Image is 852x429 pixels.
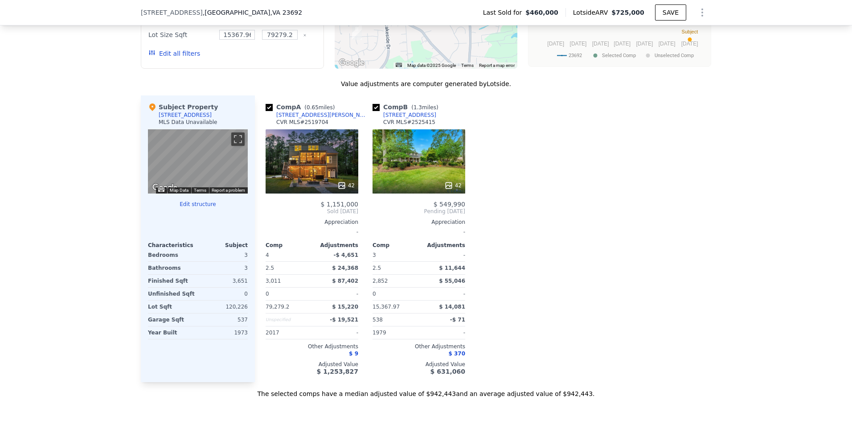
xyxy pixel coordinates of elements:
span: $ 9 [349,351,358,357]
a: Report a problem [212,188,245,193]
span: $725,000 [611,9,644,16]
div: 120,226 [200,301,248,313]
span: -$ 19,521 [330,317,358,323]
span: 79,279.2 [266,304,289,310]
div: Map [148,129,248,194]
span: $ 1,151,000 [320,201,358,208]
div: Bedrooms [148,249,196,261]
button: SAVE [655,4,686,21]
span: 0 [266,291,269,297]
button: Edit all filters [148,49,200,58]
img: Google [150,182,180,194]
div: 0 [200,288,248,300]
span: 15,367.97 [373,304,400,310]
div: [STREET_ADDRESS] [159,111,212,119]
span: , VA 23692 [270,9,302,16]
span: $ 549,990 [434,201,465,208]
div: 3 [200,262,248,274]
div: Appreciation [373,219,465,226]
span: 538 [373,317,383,323]
span: 4 [266,252,269,258]
span: $ 1,253,827 [317,368,358,375]
div: - [266,226,358,238]
text: Subject [682,29,698,34]
div: Street View [148,129,248,194]
span: [STREET_ADDRESS] [141,8,203,17]
a: [STREET_ADDRESS] [373,111,436,119]
text: 23692 [569,53,582,58]
div: [STREET_ADDRESS] [383,111,436,119]
span: $ 11,644 [439,265,465,271]
div: MLS Data Unavailable [159,119,217,126]
button: Keyboard shortcuts [396,63,402,67]
div: 3 [200,249,248,261]
div: Adjusted Value [373,361,465,368]
text: [DATE] [570,41,587,47]
text: Unselected Comp [655,53,694,58]
text: [DATE] [614,41,631,47]
div: CVR MLS # 2519704 [276,119,328,126]
div: Adjustments [312,242,358,249]
img: Google [337,57,366,69]
div: Lot Sqft [148,301,196,313]
span: Sold [DATE] [266,208,358,215]
div: 537 [200,313,248,326]
span: $460,000 [525,8,558,17]
div: 2.5 [373,262,417,274]
div: Other Adjustments [266,343,358,350]
span: 3 [373,252,376,258]
div: Subject [198,242,248,249]
div: - [314,288,358,300]
div: [STREET_ADDRESS][PERSON_NAME] [276,111,369,119]
span: ( miles) [408,104,442,111]
div: Comp [266,242,312,249]
span: 0 [373,291,376,297]
div: - [421,288,465,300]
span: , [GEOGRAPHIC_DATA] [203,8,302,17]
div: 42 [444,181,462,190]
a: Open this area in Google Maps (opens a new window) [337,57,366,69]
div: 1973 [200,326,248,339]
a: Terms (opens in new tab) [461,63,474,68]
div: 209 Kenmar Dr [352,25,362,40]
div: Comp [373,242,419,249]
text: [DATE] [681,41,698,47]
div: Comp A [266,103,338,111]
button: Toggle fullscreen view [231,132,245,146]
span: 3,011 [266,278,281,284]
button: Show Options [693,4,711,21]
div: Lot Size Sqft [148,29,214,41]
span: Map data ©2025 Google [407,63,456,68]
div: Value adjustments are computer generated by Lotside . [141,79,711,88]
div: The selected comps have a median adjusted value of $942,443 and an average adjusted value of $942... [141,382,711,398]
div: 2.5 [266,262,310,274]
div: - [314,326,358,339]
div: Other Adjustments [373,343,465,350]
div: Subject Property [148,103,218,111]
span: 2,852 [373,278,388,284]
div: Year Built [148,326,196,339]
div: Bathrooms [148,262,196,274]
span: ( miles) [301,104,338,111]
text: Selected Comp [602,53,636,58]
div: 1979 [373,326,417,339]
div: Finished Sqft [148,275,196,287]
span: 1.3 [414,104,422,111]
a: Report a map error [479,63,515,68]
div: Adjustments [419,242,465,249]
span: $ 370 [448,351,465,357]
span: 0.65 [307,104,319,111]
text: [DATE] [636,41,653,47]
span: $ 15,220 [332,304,358,310]
div: Unfinished Sqft [148,288,196,300]
button: Clear [303,33,307,37]
span: Pending [DATE] [373,208,465,215]
div: 42 [337,181,355,190]
button: Edit structure [148,201,248,208]
div: - [373,226,465,238]
button: Keyboard shortcuts [158,188,164,192]
a: [STREET_ADDRESS][PERSON_NAME] [266,111,369,119]
div: Garage Sqft [148,313,196,326]
text: [DATE] [592,41,609,47]
span: -$ 71 [450,317,465,323]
